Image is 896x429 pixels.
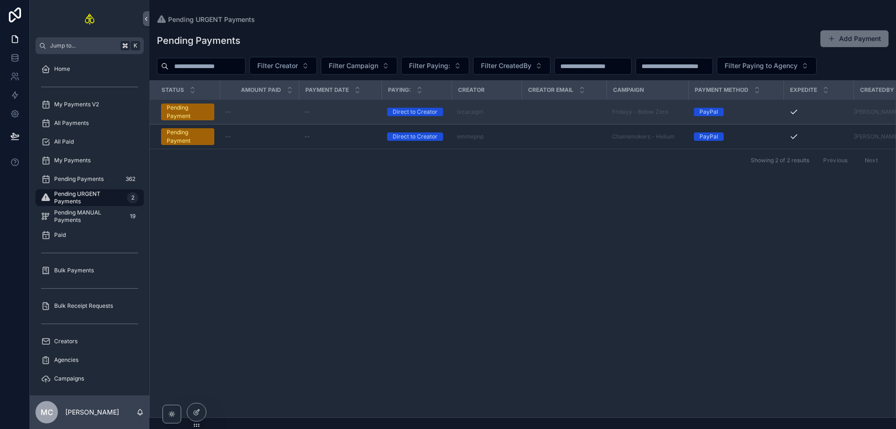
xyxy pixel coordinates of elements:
a: Paid [35,227,144,243]
span: Payment Method [695,86,748,94]
span: Filter Campaign [329,61,378,70]
span: All Payments [54,119,89,127]
div: 2 [127,192,138,203]
span: Creator Email [528,86,573,94]
span: Agencies [54,356,78,364]
a: Home [35,61,144,77]
span: Amount Paid [241,86,281,94]
a: My Payments [35,152,144,169]
a: Pending Payment [161,128,214,145]
a: Direct to Creator [387,132,446,141]
span: Filter Paying: [409,61,450,70]
span: Pending URGENT Payments [54,190,123,205]
a: Fridayy - Below Zero [612,108,683,116]
span: Filter Paying to Agency [725,61,797,70]
a: Agencies [35,352,144,368]
span: All Paid [54,138,74,145]
span: Paid [54,231,66,239]
a: -- [226,108,293,116]
a: -- [226,133,293,140]
a: Bulk Receipt Requests [35,298,144,314]
span: Campaign [613,86,644,94]
a: PayPal [694,132,778,141]
div: PayPal [699,132,718,141]
h1: Pending Payments [157,34,240,47]
div: 19 [127,211,138,222]
a: PayPal [694,108,778,116]
a: Chainsmokers - Helium [612,133,675,140]
span: Showing 2 of 2 results [751,157,809,164]
span: Filter Creator [257,61,298,70]
button: Add Payment [820,30,889,47]
span: Paying: [388,86,411,94]
div: 362 [123,173,138,185]
button: Select Button [249,57,317,75]
a: Pending Payments362 [35,171,144,187]
span: Creators [54,338,78,345]
a: My Payments V2 [35,96,144,113]
span: Status [162,86,184,94]
a: lxcacagirl [457,108,483,116]
button: Select Button [473,57,550,75]
span: Home [54,65,70,73]
div: Direct to Creator [393,132,437,141]
a: All Payments [35,115,144,131]
a: -- [304,133,376,140]
span: Payment Date [305,86,349,94]
div: Direct to Creator [393,108,437,116]
span: Jump to... [50,42,117,49]
span: My Payments V2 [54,101,99,108]
p: [PERSON_NAME] [65,408,119,417]
span: Bulk Payments [54,267,94,274]
span: Creator [458,86,485,94]
a: Pending URGENT Payments [157,15,255,24]
a: Creators [35,333,144,350]
span: -- [226,108,231,116]
span: -- [304,108,310,116]
span: -- [226,133,231,140]
a: Fridayy - Below Zero [612,108,668,116]
span: Filter CreatedBy [481,61,531,70]
span: Campaigns [54,375,84,382]
a: Direct to Creator [387,108,446,116]
a: Pending MANUAL Payments19 [35,208,144,225]
div: PayPal [699,108,718,116]
span: Pending URGENT Payments [168,15,255,24]
span: My Payments [54,157,91,164]
div: Pending Payment [167,128,209,145]
a: -- [304,108,376,116]
button: Select Button [717,57,817,75]
a: emmepnp [457,133,516,140]
a: Bulk Payments [35,262,144,279]
a: Pending URGENT Payments2 [35,189,144,206]
img: App logo [84,11,96,26]
span: Pending Payments [54,175,104,183]
a: lxcacagirl [457,108,516,116]
span: -- [304,133,310,140]
span: MC [41,407,53,418]
span: K [132,42,139,49]
div: Pending Payment [167,104,209,120]
a: emmepnp [457,133,484,140]
a: All Paid [35,133,144,150]
div: scrollable content [30,54,149,395]
button: Select Button [401,57,469,75]
span: Bulk Receipt Requests [54,302,113,310]
button: Jump to...K [35,37,144,54]
span: Pending MANUAL Payments [54,209,123,224]
a: Pending Payment [161,104,214,120]
span: Expedite [790,86,817,94]
button: Select Button [321,57,397,75]
span: CreatedBy [860,86,894,94]
a: Campaigns [35,370,144,387]
a: Chainsmokers - Helium [612,133,683,140]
